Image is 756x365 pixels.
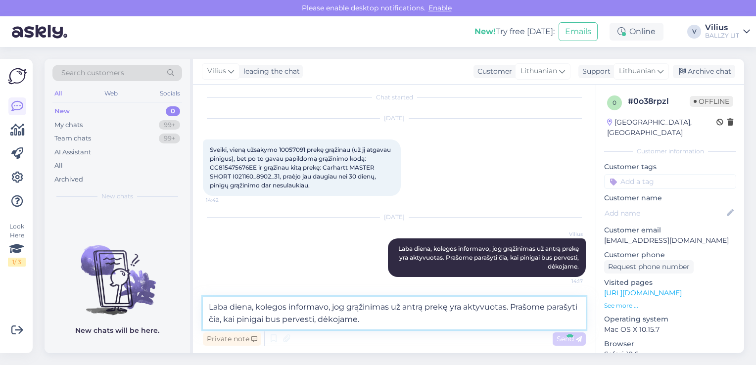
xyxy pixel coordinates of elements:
p: New chats will be here. [75,325,159,336]
img: No chats [45,228,190,317]
p: Mac OS X 10.15.7 [604,324,736,335]
span: Sveiki, vieną užsakymo 10057091 prekę grąžinau (už jį atgavau pinigus), bet po to gavau papildomą... [210,146,392,189]
span: Laba diena, kolegos informavo, jog grąžinimas už antrą prekę yra aktyvuotas. Prašome parašyti čia... [398,245,580,270]
div: [DATE] [203,213,586,222]
div: 1 / 3 [8,258,26,267]
div: Request phone number [604,260,694,274]
span: New chats [101,192,133,201]
input: Add name [605,208,725,219]
span: Vilius [207,66,226,77]
div: All [52,87,64,100]
p: Customer name [604,193,736,203]
p: Operating system [604,314,736,324]
div: Chat started [203,93,586,102]
input: Add a tag [604,174,736,189]
div: My chats [54,120,83,130]
span: Lithuanian [520,66,557,77]
a: ViliusBALLZY LIT [705,24,750,40]
div: Team chats [54,134,91,143]
div: [GEOGRAPHIC_DATA], [GEOGRAPHIC_DATA] [607,117,716,138]
div: Vilius [705,24,739,32]
div: Archive chat [673,65,735,78]
div: [DATE] [203,114,586,123]
div: V [687,25,701,39]
div: Web [102,87,120,100]
a: [URL][DOMAIN_NAME] [604,288,682,297]
p: Customer email [604,225,736,235]
div: Customer [473,66,512,77]
span: Enable [425,3,455,12]
div: Online [610,23,663,41]
span: 14:17 [546,277,583,285]
p: Browser [604,339,736,349]
div: # 0o38rpzl [628,95,690,107]
span: Lithuanian [619,66,656,77]
button: Emails [559,22,598,41]
p: See more ... [604,301,736,310]
div: Archived [54,175,83,184]
p: Customer tags [604,162,736,172]
div: Customer information [604,147,736,156]
div: Try free [DATE]: [474,26,555,38]
p: Safari 18.6 [604,349,736,360]
div: leading the chat [239,66,300,77]
div: New [54,106,70,116]
p: Customer phone [604,250,736,260]
p: Visited pages [604,277,736,288]
span: Vilius [546,230,583,238]
div: Look Here [8,222,26,267]
span: Search customers [61,68,124,78]
span: Offline [690,96,733,107]
div: AI Assistant [54,147,91,157]
p: [EMAIL_ADDRESS][DOMAIN_NAME] [604,235,736,246]
b: New! [474,27,496,36]
img: Askly Logo [8,67,27,86]
div: 0 [166,106,180,116]
span: 14:42 [206,196,243,204]
div: 99+ [159,120,180,130]
div: Socials [158,87,182,100]
div: 99+ [159,134,180,143]
div: BALLZY LIT [705,32,739,40]
div: Support [578,66,611,77]
div: All [54,161,63,171]
span: 0 [613,99,616,106]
